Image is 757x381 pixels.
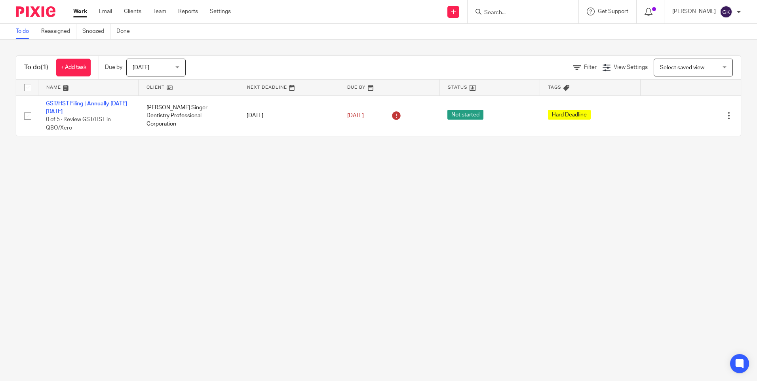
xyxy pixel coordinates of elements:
h1: To do [24,63,48,72]
span: Get Support [598,9,628,14]
a: Done [116,24,136,39]
a: Work [73,8,87,15]
span: 0 of 5 · Review GST/HST in QBO/Xero [46,117,111,131]
span: Filter [584,65,597,70]
a: Team [153,8,166,15]
a: Clients [124,8,141,15]
td: [PERSON_NAME] Singer Dentistry Professional Corporation [139,95,239,136]
a: GST/HST Filing | Annually [DATE]- [DATE] [46,101,129,114]
span: Tags [548,85,561,90]
span: Select saved view [660,65,704,70]
span: [DATE] [347,113,364,118]
img: svg%3E [720,6,732,18]
a: Reassigned [41,24,76,39]
p: [PERSON_NAME] [672,8,716,15]
a: Email [99,8,112,15]
a: To do [16,24,35,39]
a: Reports [178,8,198,15]
span: [DATE] [133,65,149,70]
span: Not started [447,110,483,120]
a: Snoozed [82,24,110,39]
img: Pixie [16,6,55,17]
input: Search [483,10,555,17]
a: + Add task [56,59,91,76]
span: (1) [41,64,48,70]
span: Hard Deadline [548,110,591,120]
td: [DATE] [239,95,339,136]
a: Settings [210,8,231,15]
p: Due by [105,63,122,71]
span: View Settings [614,65,648,70]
